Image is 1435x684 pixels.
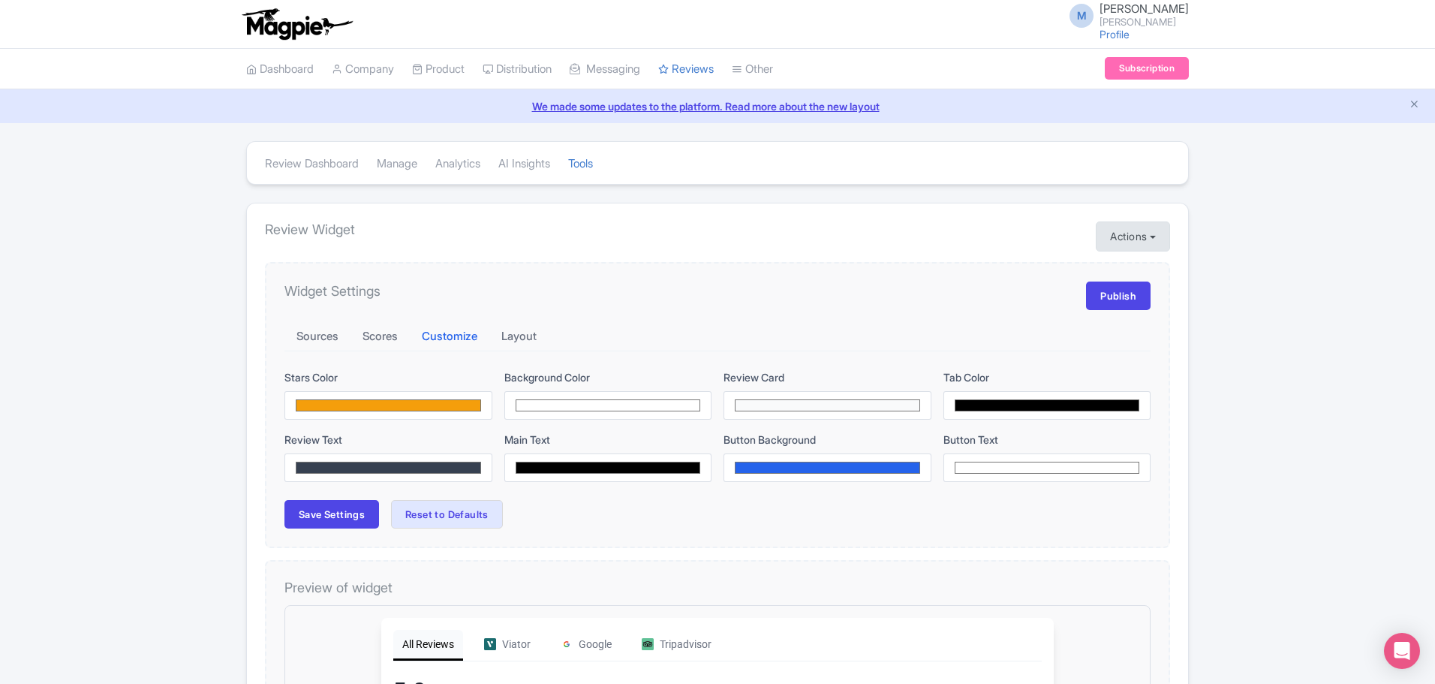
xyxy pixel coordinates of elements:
[1105,57,1189,80] a: Subscription
[150,264,241,280] p: [DATE]
[943,432,1151,447] label: Button Text
[435,143,480,185] a: Analytics
[498,143,550,185] a: AI Insights
[162,128,186,152] div: ★
[240,132,257,152] p: 5.0
[188,62,212,86] div: ★
[114,417,138,441] img: google-review-icon-01-a916ceb3171c4e593de7efb07b9648f5.svg
[284,283,381,300] h4: Widget Settings
[570,49,640,90] a: Messaging
[284,369,492,385] label: Stars Color
[284,580,1151,596] h4: Preview of widget
[1384,633,1420,669] div: Open Intercom Messenger
[1086,282,1151,310] a: Publish
[187,20,199,32] img: viator-review-icon-01-1d3954686f9b1e79ef588e0fe939bff1.svg
[1100,17,1189,27] small: [PERSON_NAME]
[732,49,773,90] a: Other
[265,143,359,185] a: Review Dashboard
[284,500,379,529] button: Save Settings
[150,244,241,264] p: [PERSON_NAME]
[236,62,260,86] div: ★
[114,364,727,399] div: Excellent snorkeling experience. We are a family of 6 and had a blast. We went to two locations a...
[284,322,350,351] button: Sources
[96,56,128,92] div: 5.0
[263,18,314,35] div: Google
[150,429,241,446] p: [DATE]
[266,65,298,82] div: (1044)
[9,98,1426,114] a: We made some updates to the platform. Read more about the new layout
[1096,221,1170,252] button: Actions
[210,128,234,152] div: ★
[1100,28,1130,41] a: Profile
[114,128,138,152] div: ★
[265,221,1170,238] h4: Review Widget
[332,49,394,90] a: Company
[240,333,257,352] p: 5.0
[140,62,164,86] div: ★
[187,18,233,35] div: Viator
[724,432,931,447] label: Button Background
[212,62,236,86] div: ★
[1409,97,1420,114] button: Close announcement
[138,128,162,152] div: ★
[504,432,712,447] label: Main Text
[138,328,162,352] div: ★
[263,20,275,32] img: google-review-icon-01-a916ceb3171c4e593de7efb07b9648f5.svg
[239,8,355,41] img: logo-ab69f6fb50320c5b225c76a69d11143b.png
[483,49,552,90] a: Distribution
[412,49,465,90] a: Product
[284,432,492,447] label: Review Text
[410,322,489,351] button: Customize
[114,328,138,352] div: ★
[114,164,727,232] div: Excellent tour with friendly guides. We saw many turtles and the coral at both turtle town and [G...
[361,483,480,511] a: Load more reviews
[504,369,712,385] label: Background Color
[186,328,210,352] div: ★
[210,328,234,352] div: ★
[724,369,931,385] label: Review Card
[114,250,138,274] img: google-review-icon-01-a916ceb3171c4e593de7efb07b9648f5.svg
[1060,3,1189,27] a: M [PERSON_NAME] [PERSON_NAME]
[377,143,417,185] a: Manage
[162,328,186,352] div: ★
[96,12,166,43] div: All Reviews
[186,128,210,152] div: ★
[164,62,188,86] div: ★
[391,500,503,529] button: Reset to Defaults
[658,49,714,90] a: Reviews
[943,369,1151,385] label: Tab Color
[344,18,414,35] div: Tripadvisor
[344,20,356,32] img: tripadvisor-review-icon-01-1075e2b0a94adb21fd276dbae6e66f68.svg
[489,322,549,351] button: Layout
[246,49,314,90] a: Dashboard
[350,322,410,351] button: Scores
[568,143,593,185] a: Tools
[1069,4,1094,28] span: M
[1100,2,1189,16] span: [PERSON_NAME]
[150,411,241,430] p: [PERSON_NAME]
